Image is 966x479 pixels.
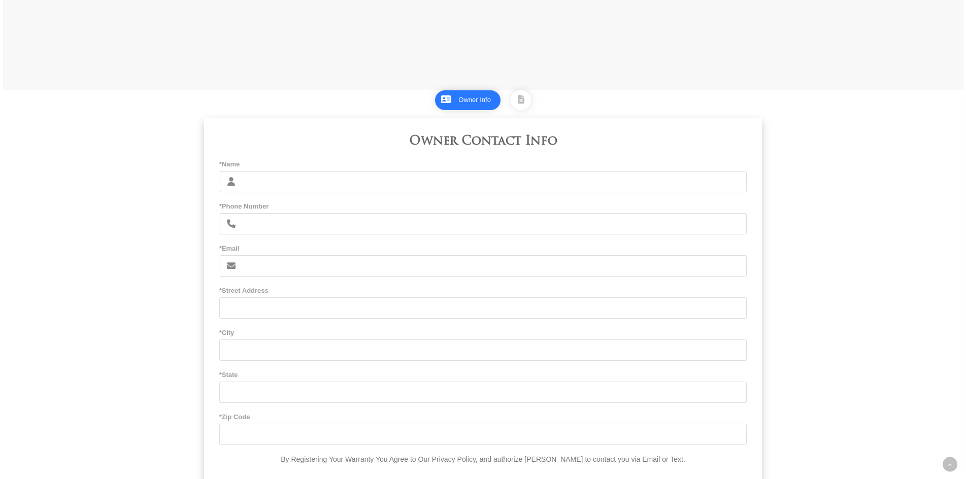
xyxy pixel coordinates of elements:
span: *Zip Code [219,410,747,424]
span: *Phone Number [219,200,747,213]
a: 1Owner Info [455,91,494,109]
h3: Owner Contact Info [227,133,740,150]
span: *City [219,326,747,339]
a: Back to top [943,457,957,472]
div: Owner Info [458,93,491,107]
span: *Street Address [219,284,747,297]
span: *State [219,368,747,382]
span: *Email [219,242,747,255]
span: *Name [219,158,747,171]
